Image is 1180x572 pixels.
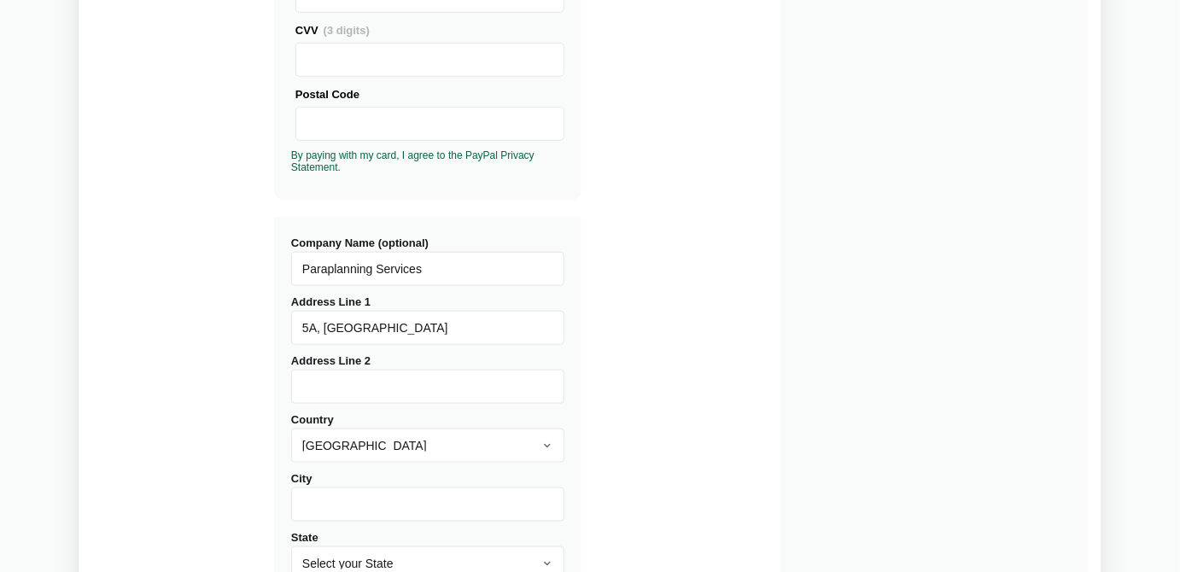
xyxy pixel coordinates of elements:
[291,149,535,173] a: By paying with my card, I agree to the PayPal Privacy Statement.
[291,236,564,286] label: Company Name (optional)
[291,429,564,463] select: Country
[295,21,564,39] div: CVV
[291,370,564,404] input: Address Line 2
[291,311,564,345] input: Address Line 1
[291,354,564,404] label: Address Line 2
[295,85,564,103] div: Postal Code
[291,413,564,463] label: Country
[291,487,564,522] input: City
[303,108,557,140] iframe: To enrich screen reader interactions, please activate Accessibility in Grammarly extension settings
[291,252,564,286] input: Company Name (optional)
[324,24,370,37] span: (3 digits)
[291,295,564,345] label: Address Line 1
[291,472,564,522] label: City
[303,44,557,76] iframe: To enrich screen reader interactions, please activate Accessibility in Grammarly extension settings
